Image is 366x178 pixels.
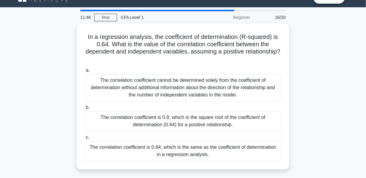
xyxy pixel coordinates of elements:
div: 11:46 [77,11,94,23]
span: c. [86,134,89,140]
div: 16/20 [254,11,289,23]
div: The correlation coefficient is 0.64, which is the same as the coefficient of determination in a r... [85,141,281,161]
span: a. [86,68,90,73]
span: b. [86,105,90,110]
a: Stop [94,14,117,21]
div: The correlation coefficient cannot be determined solely from the coefficient of determination wit... [85,74,281,101]
h5: In a regression analysis, the coefficient of determination (R-squared) is 0.64. What is the value... [84,33,282,63]
div: CFA Level 1 [117,11,201,23]
div: Beginner [201,11,254,23]
div: The correlation coefficient is 0.8, which is the square root of the coefficient of determination ... [85,111,281,131]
